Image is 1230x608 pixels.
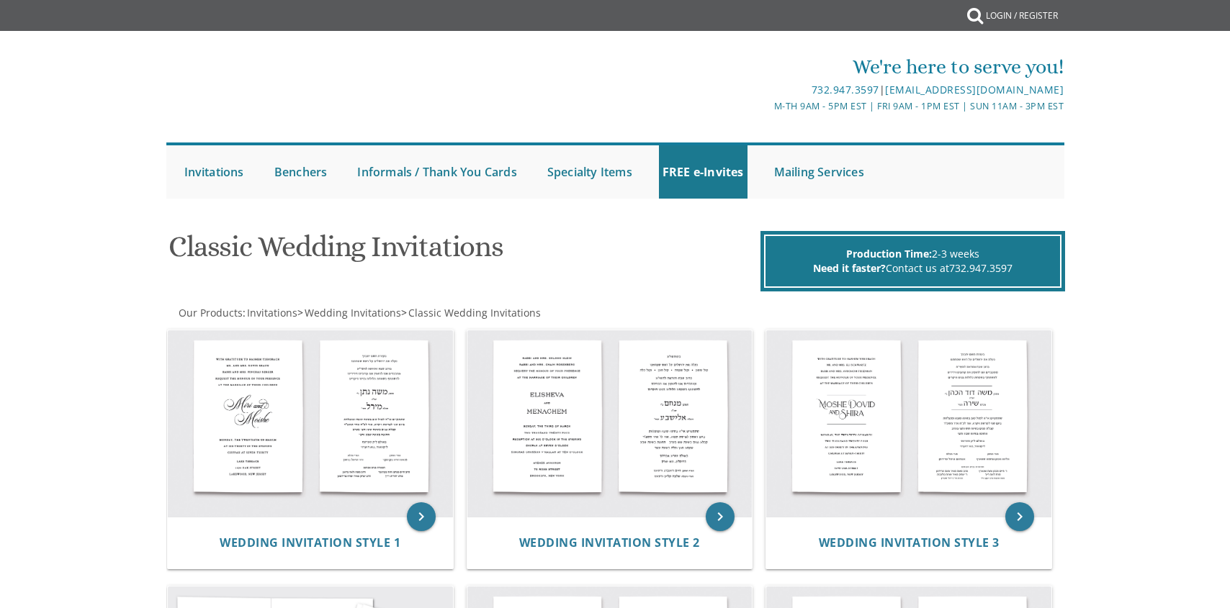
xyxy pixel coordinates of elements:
a: Specialty Items [544,145,636,199]
a: Mailing Services [771,145,868,199]
a: Wedding Invitation Style 1 [220,536,400,550]
div: : [166,306,616,320]
span: Wedding Invitation Style 3 [819,535,1000,550]
a: Our Products [177,306,243,319]
a: keyboard_arrow_right [706,502,735,531]
span: Invitations [247,306,297,319]
a: Benchers [271,145,331,199]
a: keyboard_arrow_right [1005,502,1034,531]
span: Production Time: [846,247,932,260]
a: Invitations [181,145,248,199]
a: keyboard_arrow_right [407,502,436,531]
img: Wedding Invitation Style 3 [766,330,1051,517]
a: Invitations [246,306,297,319]
img: Wedding Invitation Style 2 [467,330,753,517]
a: Wedding Invitation Style 2 [519,536,700,550]
div: | [466,81,1064,99]
div: M-Th 9am - 5pm EST | Fri 9am - 1pm EST | Sun 11am - 3pm EST [466,99,1064,114]
h1: Classic Wedding Invitations [169,231,756,273]
a: FREE e-Invites [659,145,748,199]
span: Need it faster? [813,261,886,275]
div: 2-3 weeks Contact us at [764,235,1061,288]
span: Wedding Invitation Style 1 [220,535,400,550]
span: Wedding Invitation Style 2 [519,535,700,550]
a: 732.947.3597 [949,261,1013,275]
span: Wedding Invitations [305,306,401,319]
a: [EMAIL_ADDRESS][DOMAIN_NAME] [885,83,1064,96]
a: 732.947.3597 [812,83,879,96]
span: Classic Wedding Invitations [408,306,541,319]
a: Classic Wedding Invitations [407,306,541,319]
a: Informals / Thank You Cards [354,145,520,199]
a: Wedding Invitations [303,306,401,319]
div: We're here to serve you! [466,53,1064,81]
img: Wedding Invitation Style 1 [168,330,453,517]
span: > [401,306,541,319]
span: > [297,306,401,319]
a: Wedding Invitation Style 3 [819,536,1000,550]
